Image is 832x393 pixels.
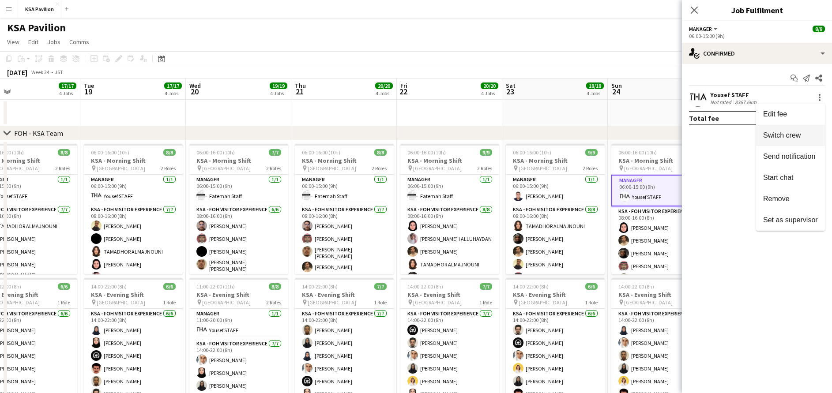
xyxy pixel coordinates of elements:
[763,131,801,139] span: Switch crew
[756,104,825,125] button: Edit fee
[763,153,815,160] span: Send notification
[763,216,818,224] span: Set as supervisor
[763,174,793,181] span: Start chat
[756,210,825,231] button: Set as supervisor
[756,146,825,167] button: Send notification
[763,195,790,202] span: Remove
[756,167,825,188] button: Start chat
[756,188,825,210] button: Remove
[756,125,825,146] button: Switch crew
[763,110,787,118] span: Edit fee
